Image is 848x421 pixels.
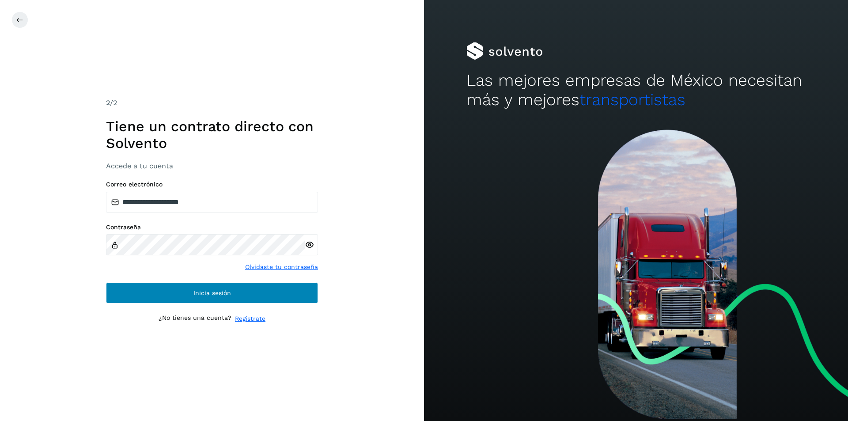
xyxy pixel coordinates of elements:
h3: Accede a tu cuenta [106,162,318,170]
h2: Las mejores empresas de México necesitan más y mejores [466,71,806,110]
h1: Tiene un contrato directo con Solvento [106,118,318,152]
a: Olvidaste tu contraseña [245,262,318,272]
label: Contraseña [106,224,318,231]
span: transportistas [579,90,685,109]
label: Correo electrónico [106,181,318,188]
span: Inicia sesión [193,290,231,296]
span: 2 [106,99,110,107]
a: Regístrate [235,314,265,323]
div: /2 [106,98,318,108]
button: Inicia sesión [106,282,318,303]
p: ¿No tienes una cuenta? [159,314,231,323]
